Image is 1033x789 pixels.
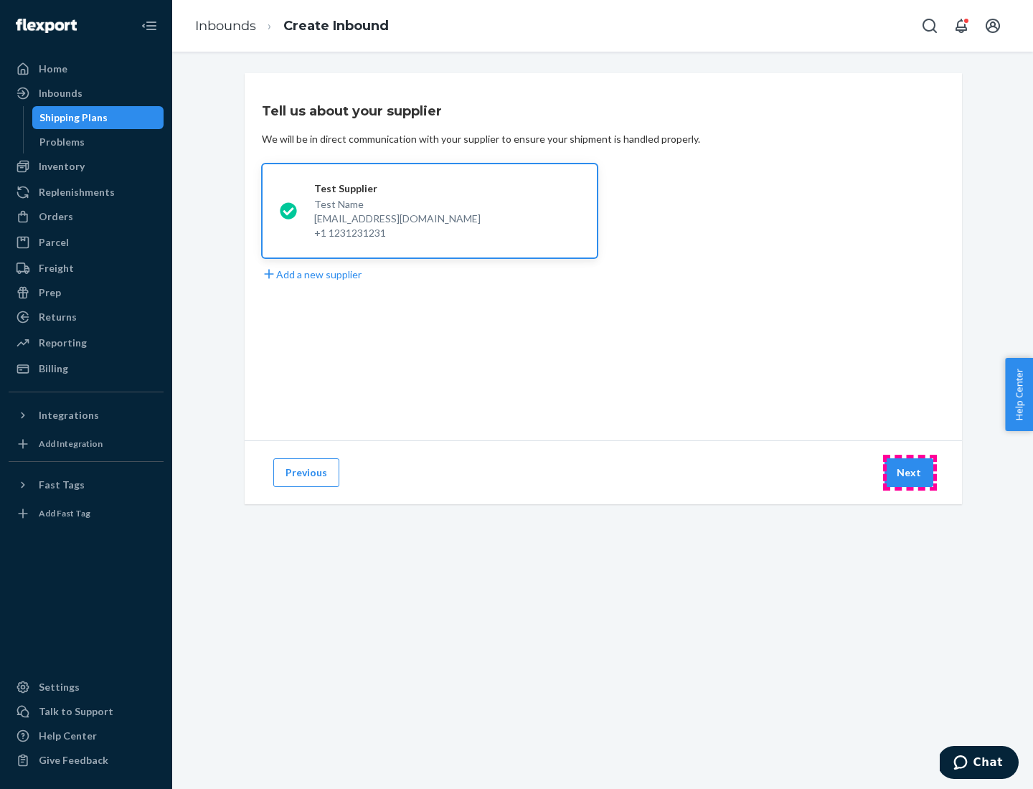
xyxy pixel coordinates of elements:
[947,11,976,40] button: Open notifications
[1005,358,1033,431] button: Help Center
[39,438,103,450] div: Add Integration
[39,159,85,174] div: Inventory
[39,729,97,743] div: Help Center
[9,181,164,204] a: Replenishments
[9,257,164,280] a: Freight
[262,132,700,146] div: We will be in direct communication with your supplier to ensure your shipment is handled properly.
[39,62,67,76] div: Home
[9,700,164,723] button: Talk to Support
[39,478,85,492] div: Fast Tags
[885,458,933,487] button: Next
[39,86,82,100] div: Inbounds
[262,102,442,121] h3: Tell us about your supplier
[39,507,90,519] div: Add Fast Tag
[9,155,164,178] a: Inventory
[9,473,164,496] button: Fast Tags
[9,502,164,525] a: Add Fast Tag
[195,18,256,34] a: Inbounds
[39,680,80,694] div: Settings
[39,336,87,350] div: Reporting
[262,267,362,282] button: Add a new supplier
[9,82,164,105] a: Inbounds
[283,18,389,34] a: Create Inbound
[39,110,108,125] div: Shipping Plans
[9,306,164,329] a: Returns
[9,676,164,699] a: Settings
[9,433,164,455] a: Add Integration
[135,11,164,40] button: Close Navigation
[39,209,73,224] div: Orders
[184,5,400,47] ol: breadcrumbs
[9,724,164,747] a: Help Center
[915,11,944,40] button: Open Search Box
[39,310,77,324] div: Returns
[9,404,164,427] button: Integrations
[9,205,164,228] a: Orders
[32,106,164,129] a: Shipping Plans
[39,185,115,199] div: Replenishments
[39,235,69,250] div: Parcel
[9,357,164,380] a: Billing
[273,458,339,487] button: Previous
[39,408,99,422] div: Integrations
[32,131,164,153] a: Problems
[39,362,68,376] div: Billing
[9,281,164,304] a: Prep
[39,285,61,300] div: Prep
[9,749,164,772] button: Give Feedback
[978,11,1007,40] button: Open account menu
[9,57,164,80] a: Home
[940,746,1019,782] iframe: Opens a widget where you can chat to one of our agents
[39,753,108,767] div: Give Feedback
[16,19,77,33] img: Flexport logo
[39,704,113,719] div: Talk to Support
[9,331,164,354] a: Reporting
[39,135,85,149] div: Problems
[39,261,74,275] div: Freight
[9,231,164,254] a: Parcel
